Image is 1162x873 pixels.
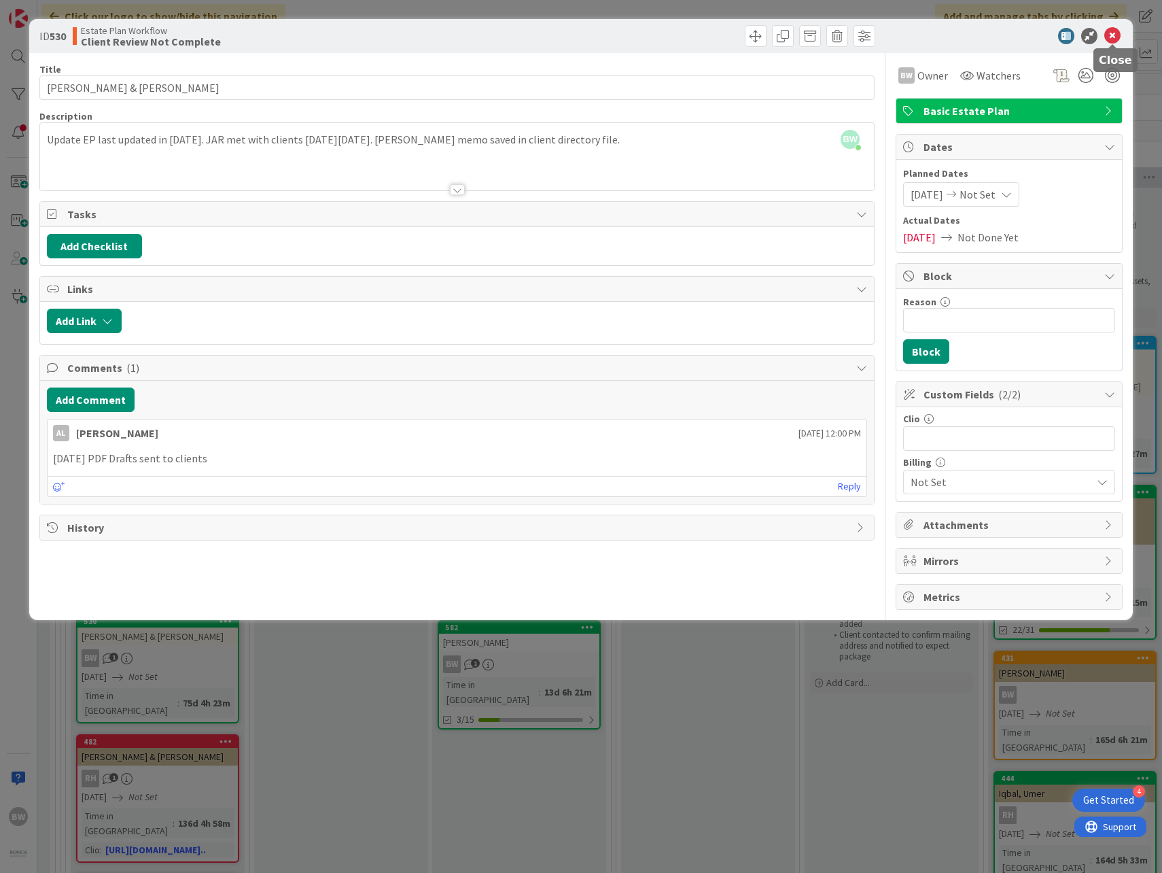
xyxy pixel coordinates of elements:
span: BW [841,130,860,149]
a: Reply [838,478,861,495]
span: Block [923,268,1097,284]
span: ( 2/2 ) [998,388,1021,401]
button: Block [903,339,949,364]
b: 530 [50,29,66,43]
span: Custom Fields [923,386,1097,403]
span: Watchers [976,67,1021,84]
label: Title [39,63,61,75]
span: [DATE] [911,186,943,203]
span: ( 1 ) [126,361,139,375]
div: Open Get Started checklist, remaining modules: 4 [1072,789,1145,812]
div: Clio [903,414,1115,424]
span: Planned Dates [903,167,1115,181]
span: Metrics [923,589,1097,605]
div: Billing [903,458,1115,467]
span: Support [29,2,62,18]
span: History [67,519,850,536]
b: Client Review Not Complete [81,36,221,47]
span: Links [67,281,850,297]
span: Basic Estate Plan [923,103,1097,119]
label: Reason [903,296,936,308]
span: Attachments [923,517,1097,533]
div: [PERSON_NAME] [76,425,158,441]
div: BW [898,67,915,84]
button: Add Checklist [47,234,142,258]
span: Comments [67,360,850,376]
button: Add Link [47,309,122,333]
div: AL [53,425,69,441]
span: Tasks [67,206,850,222]
span: Dates [923,139,1097,155]
p: Update EP last updated in [DATE]. JAR met with clients [DATE][DATE]. [PERSON_NAME] memo saved in ... [47,132,868,148]
button: Add Comment [47,388,135,412]
div: Get Started [1083,793,1134,807]
span: Not Set [959,186,996,203]
span: Owner [917,67,948,84]
span: Description [39,110,92,122]
span: ID [39,28,66,44]
span: Not Set [911,474,1091,490]
div: 4 [1133,785,1145,798]
span: Mirrors [923,553,1097,569]
span: Actual Dates [903,213,1115,228]
span: Estate Plan Workflow [81,25,221,36]
span: Not Done Yet [957,229,1019,245]
span: [DATE] [903,229,936,245]
h5: Close [1099,54,1132,67]
input: type card name here... [39,75,875,100]
span: [DATE] 12:00 PM [798,426,861,441]
p: [DATE] PDF Drafts sent to clients [53,451,862,466]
